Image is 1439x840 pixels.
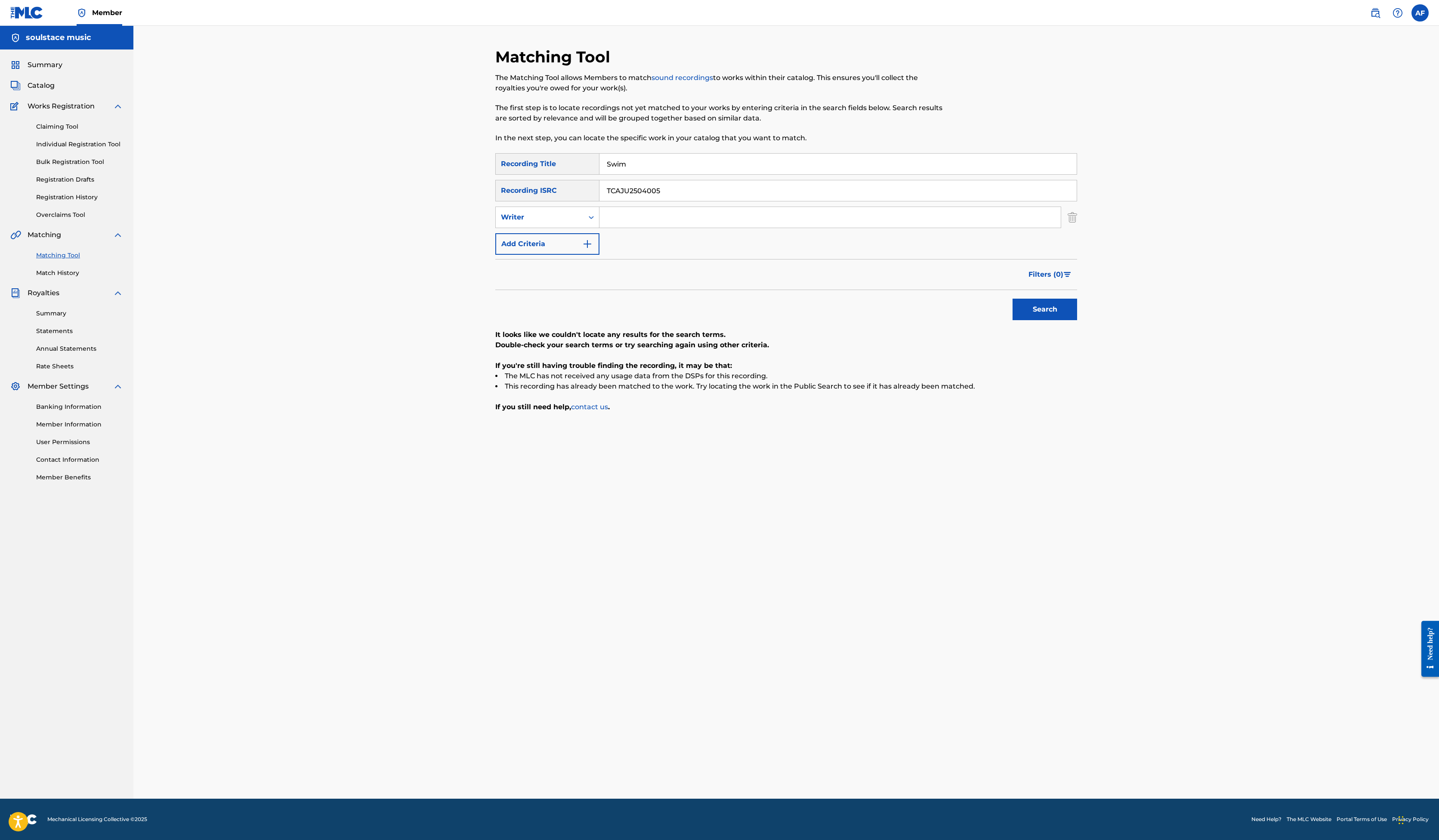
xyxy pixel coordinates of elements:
a: contact us [571,403,608,411]
h2: Matching Tool [495,47,615,67]
img: Delete Criterion [1068,207,1077,228]
p: It looks like we couldn't locate any results for the search terms. [495,330,1077,340]
img: help [1393,8,1403,18]
div: Help [1389,4,1406,22]
p: If you're still having trouble finding the recording, it may be that: [495,361,1077,371]
a: Individual Registration Tool [36,140,123,149]
div: Drag [1399,807,1404,833]
span: Filters ( 0 ) [1028,269,1063,280]
img: Summary [10,60,21,70]
a: Match History [36,269,123,278]
a: Banking Information [36,402,123,411]
img: expand [113,381,123,392]
img: search [1370,8,1380,18]
p: The Matching Tool allows Members to match to works within their catalog. This ensures you'll coll... [495,73,943,93]
a: Bulk Registration Tool [36,157,123,167]
a: Need Help? [1251,815,1282,823]
img: 9d2ae6d4665cec9f34b9.svg [582,239,593,249]
p: If you still need help, . [495,402,1077,412]
button: Search [1013,299,1077,320]
a: Contact Information [36,455,123,464]
a: Rate Sheets [36,362,123,371]
a: Matching Tool [36,251,123,260]
img: Royalties [10,288,21,298]
p: In the next step, you can locate the specific work in your catalog that you want to match. [495,133,943,143]
a: Registration Drafts [36,175,123,184]
img: MLC Logo [10,6,43,19]
a: Annual Statements [36,344,123,353]
img: Matching [10,230,21,240]
a: Privacy Policy [1392,815,1429,823]
p: The first step is to locate recordings not yet matched to your works by entering criteria in the ... [495,103,943,124]
iframe: Resource Center [1414,610,1439,687]
img: filter [1064,272,1071,277]
a: Public Search [1367,4,1384,22]
a: Member Benefits [36,473,123,482]
a: Summary [36,309,123,318]
span: Royalties [28,288,59,298]
li: This recording has already been matched to the work. Try locating the work in the Public Search t... [495,381,1077,392]
span: Catalog [28,80,55,91]
a: User Permissions [36,438,123,447]
a: SummarySummary [10,60,62,70]
iframe: Chat Widget [1396,799,1439,840]
a: The MLC Website [1287,815,1331,823]
a: Claiming Tool [36,122,123,131]
h5: soulstace music [26,33,91,43]
img: logo [10,814,37,825]
img: Member Settings [10,381,21,392]
a: Portal Terms of Use [1337,815,1387,823]
a: CatalogCatalog [10,80,55,91]
span: Works Registration [28,101,95,111]
img: expand [113,101,123,111]
a: Registration History [36,193,123,202]
img: Catalog [10,80,21,91]
img: expand [113,288,123,298]
div: Writer [501,212,578,222]
span: Mechanical Licensing Collective © 2025 [47,815,147,823]
a: Member Information [36,420,123,429]
button: Add Criteria [495,233,599,255]
a: sound recordings [652,74,713,82]
a: Overclaims Tool [36,210,123,219]
a: Statements [36,327,123,336]
button: Filters (0) [1023,264,1077,285]
img: Accounts [10,33,21,43]
img: Top Rightsholder [77,8,87,18]
li: The MLC has not received any usage data from the DSPs for this recording. [495,371,1077,381]
form: Search Form [495,153,1077,324]
img: Works Registration [10,101,22,111]
img: expand [113,230,123,240]
span: Matching [28,230,61,240]
span: Member [92,8,122,18]
div: User Menu [1411,4,1429,22]
p: Double-check your search terms or try searching again using other criteria. [495,340,1077,350]
span: Summary [28,60,62,70]
span: Member Settings [28,381,89,392]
